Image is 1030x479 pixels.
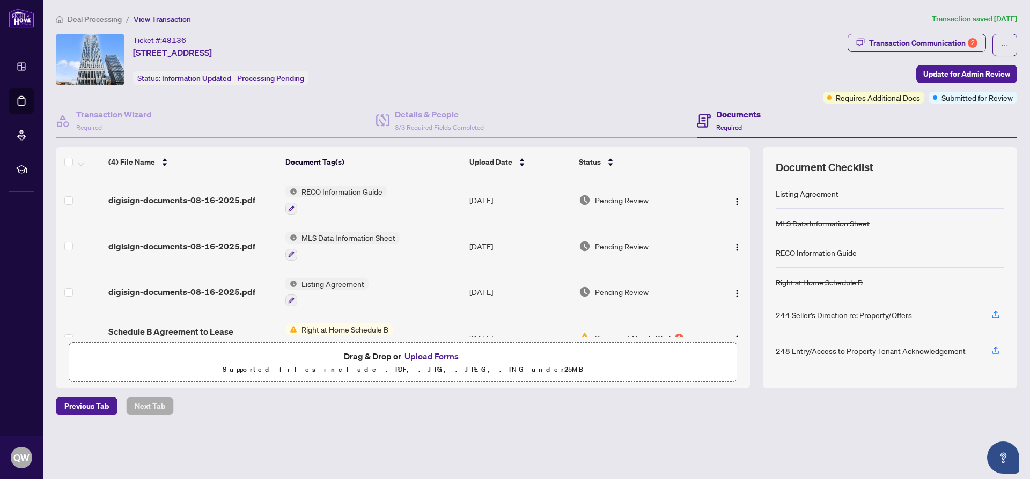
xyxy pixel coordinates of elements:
[716,123,742,131] span: Required
[297,278,369,290] span: Listing Agreement
[579,156,601,168] span: Status
[776,160,873,175] span: Document Checklist
[595,240,649,252] span: Pending Review
[395,123,484,131] span: 3/3 Required Fields Completed
[285,186,297,197] img: Status Icon
[108,325,277,351] span: Schedule B Agreement to Lease [STREET_ADDRESS][DEMOGRAPHIC_DATA]pdf
[579,332,591,344] img: Document Status
[776,217,870,229] div: MLS Data Information Sheet
[56,34,124,85] img: IMG-C12335512_1.jpg
[285,323,297,335] img: Status Icon
[285,323,393,352] button: Status IconRight at Home Schedule B
[9,8,34,28] img: logo
[285,232,400,261] button: Status IconMLS Data Information Sheet
[13,450,30,465] span: QW
[395,108,484,121] h4: Details & People
[134,14,191,24] span: View Transaction
[162,73,304,83] span: Information Updated - Processing Pending
[836,92,920,104] span: Requires Additional Docs
[465,147,575,177] th: Upload Date
[733,197,741,206] img: Logo
[595,332,673,344] span: Document Needs Work
[932,13,1017,25] article: Transaction saved [DATE]
[133,46,212,59] span: [STREET_ADDRESS]
[68,14,122,24] span: Deal Processing
[733,289,741,298] img: Logo
[76,108,152,121] h4: Transaction Wizard
[108,194,255,207] span: digisign-documents-08-16-2025.pdf
[579,194,591,206] img: Document Status
[133,71,308,85] div: Status:
[465,269,575,315] td: [DATE]
[595,286,649,298] span: Pending Review
[916,65,1017,83] button: Update for Admin Review
[716,108,761,121] h4: Documents
[729,238,746,255] button: Logo
[344,349,462,363] span: Drag & Drop or
[579,286,591,298] img: Document Status
[987,441,1019,474] button: Open asap
[465,315,575,361] td: [DATE]
[968,38,977,48] div: 2
[923,65,1010,83] span: Update for Admin Review
[776,345,966,357] div: 248 Entry/Access to Property Tenant Acknowledgement
[285,278,369,307] button: Status IconListing Agreement
[1001,41,1009,49] span: ellipsis
[56,16,63,23] span: home
[108,285,255,298] span: digisign-documents-08-16-2025.pdf
[285,232,297,244] img: Status Icon
[729,329,746,347] button: Logo
[69,343,737,382] span: Drag & Drop orUpload FormsSupported files include .PDF, .JPG, .JPEG, .PNG under25MB
[729,191,746,209] button: Logo
[108,156,155,168] span: (4) File Name
[126,13,129,25] li: /
[104,147,281,177] th: (4) File Name
[126,397,174,415] button: Next Tab
[776,276,863,288] div: Right at Home Schedule B
[776,309,912,321] div: 244 Seller’s Direction re: Property/Offers
[285,186,387,215] button: Status IconRECO Information Guide
[281,147,465,177] th: Document Tag(s)
[108,240,255,253] span: digisign-documents-08-16-2025.pdf
[776,247,857,259] div: RECO Information Guide
[575,147,711,177] th: Status
[776,188,838,200] div: Listing Agreement
[733,243,741,252] img: Logo
[76,123,102,131] span: Required
[401,349,462,363] button: Upload Forms
[579,240,591,252] img: Document Status
[729,283,746,300] button: Logo
[595,194,649,206] span: Pending Review
[675,334,683,342] div: 1
[869,34,977,51] div: Transaction Communication
[465,177,575,223] td: [DATE]
[297,323,393,335] span: Right at Home Schedule B
[64,397,109,415] span: Previous Tab
[733,335,741,343] img: Logo
[285,278,297,290] img: Status Icon
[56,397,117,415] button: Previous Tab
[941,92,1013,104] span: Submitted for Review
[162,35,186,45] span: 48136
[133,34,186,46] div: Ticket #:
[297,186,387,197] span: RECO Information Guide
[469,156,512,168] span: Upload Date
[465,223,575,269] td: [DATE]
[848,34,986,52] button: Transaction Communication2
[297,232,400,244] span: MLS Data Information Sheet
[76,363,730,376] p: Supported files include .PDF, .JPG, .JPEG, .PNG under 25 MB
